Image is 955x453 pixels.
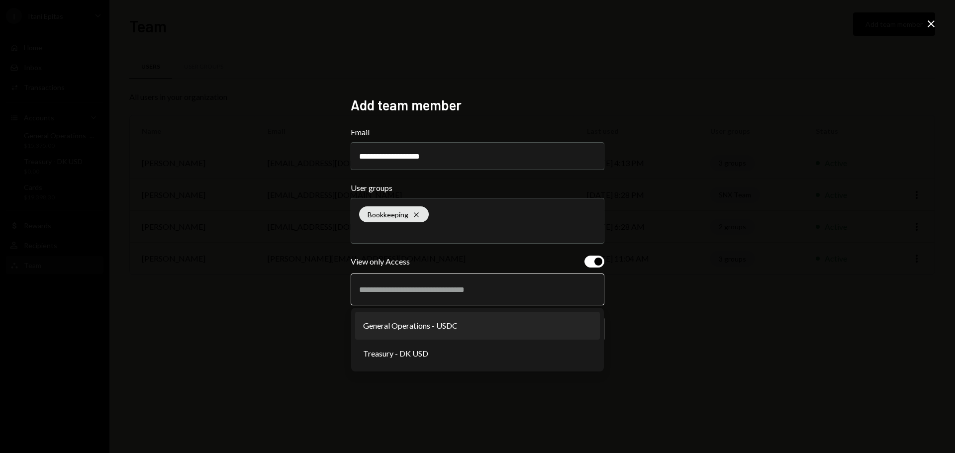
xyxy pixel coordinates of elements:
div: View only Access [351,256,410,268]
label: User groups [351,182,604,194]
li: Treasury - DK USD [355,340,600,367]
div: Bookkeeping [359,206,429,222]
li: General Operations - USDC [355,312,600,340]
label: Email [351,126,604,138]
h2: Add team member [351,95,604,115]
